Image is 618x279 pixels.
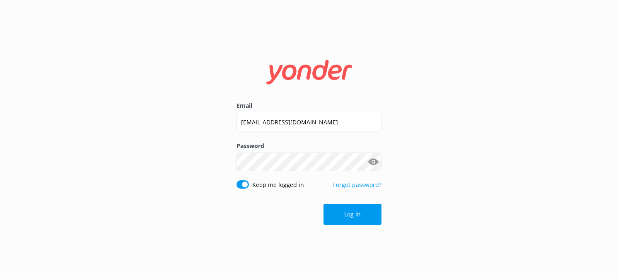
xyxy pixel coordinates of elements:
[237,141,381,150] label: Password
[365,154,381,170] button: Show password
[237,113,381,131] input: user@emailaddress.com
[237,101,381,110] label: Email
[333,181,381,189] a: Forgot password?
[323,204,381,225] button: Log in
[252,180,304,189] label: Keep me logged in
